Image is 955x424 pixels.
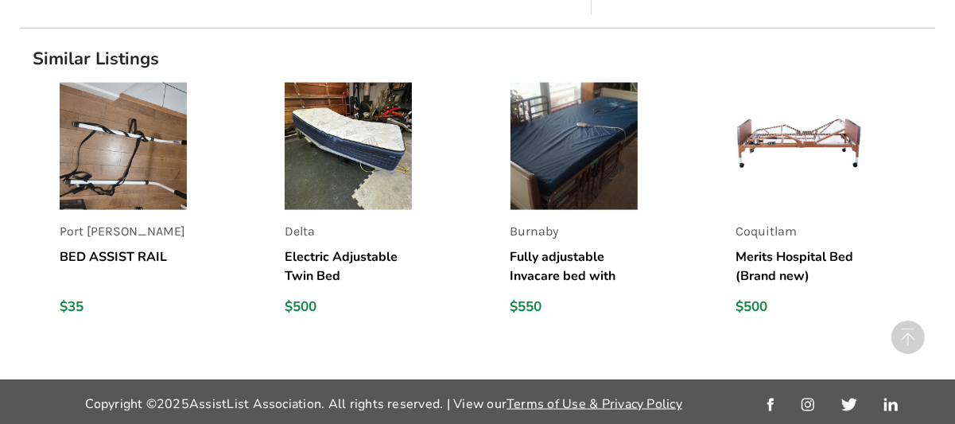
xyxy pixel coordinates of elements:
img: linkedin_link [884,399,898,411]
p: Coquitlam [736,223,863,241]
p: Port [PERSON_NAME] [60,223,187,241]
div: $500 [736,298,863,316]
p: Burnaby [510,223,638,241]
img: listing [60,83,187,210]
img: listing [510,83,638,210]
div: $500 [285,298,412,316]
img: listing [736,83,863,210]
a: listingCoquitlamMerits Hospital Bed (Brand new)$500 [736,83,935,329]
img: instagram_link [802,399,814,411]
a: listingDeltaElectric Adjustable Twin Bed$500 [285,83,484,329]
a: Terms of Use & Privacy Policy [507,395,682,413]
a: listingBurnabyFully adjustable Invacare bed with unused mattress$550 [510,83,710,329]
h5: Electric Adjustable Twin Bed [285,247,412,286]
img: listing [285,83,412,210]
div: $35 [60,298,187,316]
h5: Merits Hospital Bed (Brand new) [736,247,863,286]
img: facebook_link [767,399,774,411]
img: twitter_link [841,399,856,411]
h1: Similar Listings [20,48,935,70]
h5: BED ASSIST RAIL [60,247,187,286]
h5: Fully adjustable Invacare bed with unused mattress [510,247,638,286]
p: Delta [285,223,412,241]
div: $550 [510,298,638,316]
a: listingPort [PERSON_NAME]BED ASSIST RAIL$35 [60,83,259,329]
